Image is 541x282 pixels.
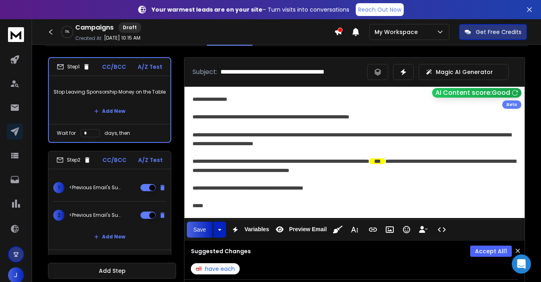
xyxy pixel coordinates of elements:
[187,222,212,238] button: Save
[192,67,217,77] p: Subject:
[88,229,132,245] button: Add New
[272,222,328,238] button: Preview Email
[104,130,130,136] p: days, then
[56,156,91,164] div: Step 2
[358,6,401,14] p: Reach Out Now
[502,100,521,109] div: Beta
[75,23,114,32] h1: Campaigns
[459,24,527,40] button: Get Free Credits
[434,222,449,238] button: Code View
[205,265,235,273] span: have each
[243,226,271,233] span: Variables
[419,64,509,80] button: Magic AI Generator
[152,6,349,14] p: – Turn visits into conversations
[196,265,202,273] span: all
[287,226,328,233] span: Preview Email
[53,210,64,221] span: 2
[57,63,90,70] div: Step 1
[191,247,251,255] h3: Suggested Changes
[54,81,166,103] p: Stop Leaving Sponsorship Money on the Table
[65,30,69,34] p: 0 %
[57,130,76,136] p: Wait for
[53,182,64,193] span: 1
[8,27,24,42] img: logo
[102,156,126,164] p: CC/BCC
[432,88,521,98] button: AI Content score:Good
[375,28,421,36] p: My Workspace
[88,103,132,119] button: Add New
[416,222,431,238] button: Insert Unsubscribe Link
[69,212,120,218] p: <Previous Email's Subject>
[104,35,140,41] p: [DATE] 10:15 AM
[48,151,171,268] li: Step2CC/BCCA/Z Test1<Previous Email's Subject>2<Previous Email's Subject>Add NewWait fordays, then
[476,28,521,36] p: Get Free Credits
[118,22,141,33] div: Draft
[399,222,414,238] button: Emoticons
[152,6,262,14] strong: Your warmest leads are on your site
[48,263,176,279] button: Add Step
[138,156,163,164] p: A/Z Test
[436,68,493,76] p: Magic AI Generator
[382,222,397,238] button: Insert Image (⌘P)
[512,254,531,274] div: Open Intercom Messenger
[470,246,512,257] button: Accept All1
[356,3,404,16] a: Reach Out Now
[75,35,102,42] p: Created At:
[69,184,120,191] p: <Previous Email's Subject>
[138,63,162,71] p: A/Z Test
[102,63,126,71] p: CC/BCC
[48,57,171,143] li: Step1CC/BCCA/Z TestStop Leaving Sponsorship Money on the TableAdd NewWait fordays, then
[228,222,271,238] button: Variables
